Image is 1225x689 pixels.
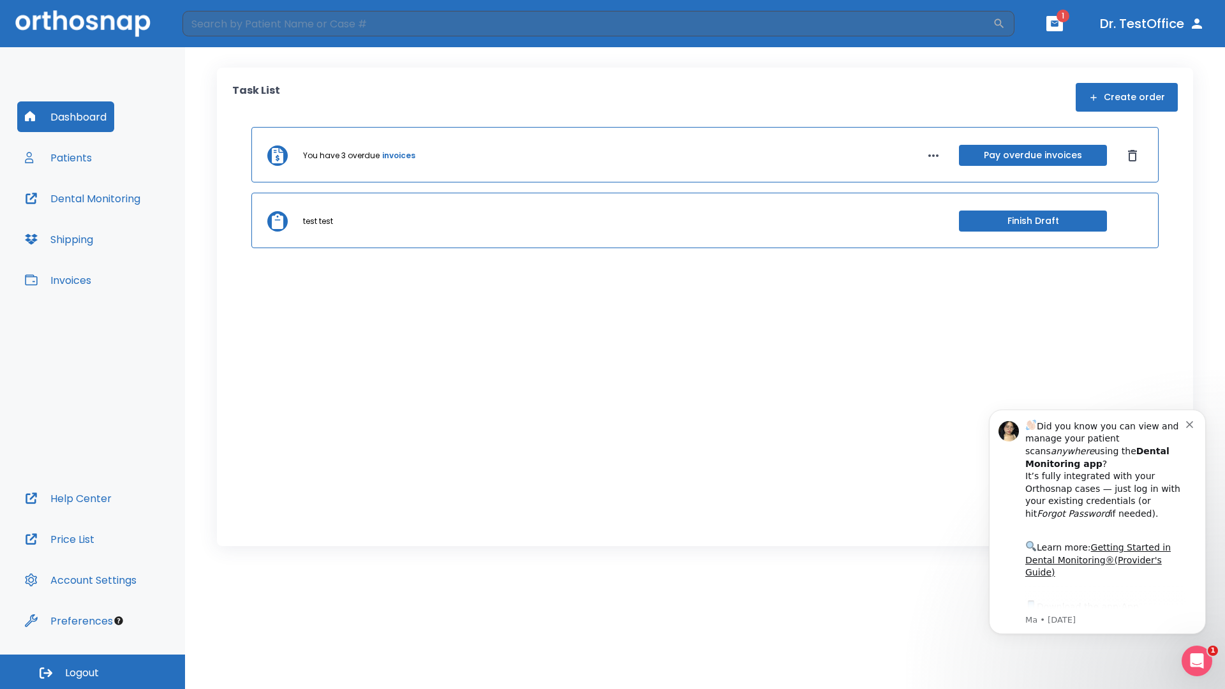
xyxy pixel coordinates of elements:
[17,483,119,514] button: Help Center
[17,101,114,132] button: Dashboard
[17,265,99,295] button: Invoices
[1095,12,1210,35] button: Dr. TestOffice
[17,524,102,554] button: Price List
[17,605,121,636] button: Preferences
[382,150,415,161] a: invoices
[17,565,144,595] button: Account Settings
[56,208,216,273] div: Download the app: | ​ Let us know if you need help getting started!
[1208,646,1218,656] span: 1
[1122,145,1143,166] button: Dismiss
[182,11,993,36] input: Search by Patient Name or Case #
[1076,83,1178,112] button: Create order
[959,145,1107,166] button: Pay overdue invoices
[17,183,148,214] button: Dental Monitoring
[303,216,333,227] p: test test
[56,224,216,235] p: Message from Ma, sent 2w ago
[17,224,101,255] button: Shipping
[303,150,380,161] p: You have 3 overdue
[56,211,169,234] a: App Store
[15,10,151,36] img: Orthosnap
[970,390,1225,655] iframe: Intercom notifications message
[17,142,100,173] button: Patients
[113,615,124,626] div: Tooltip anchor
[65,666,99,680] span: Logout
[216,27,226,38] button: Dismiss notification
[1057,10,1069,22] span: 1
[959,211,1107,232] button: Finish Draft
[1182,646,1212,676] iframe: Intercom live chat
[232,83,280,112] p: Task List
